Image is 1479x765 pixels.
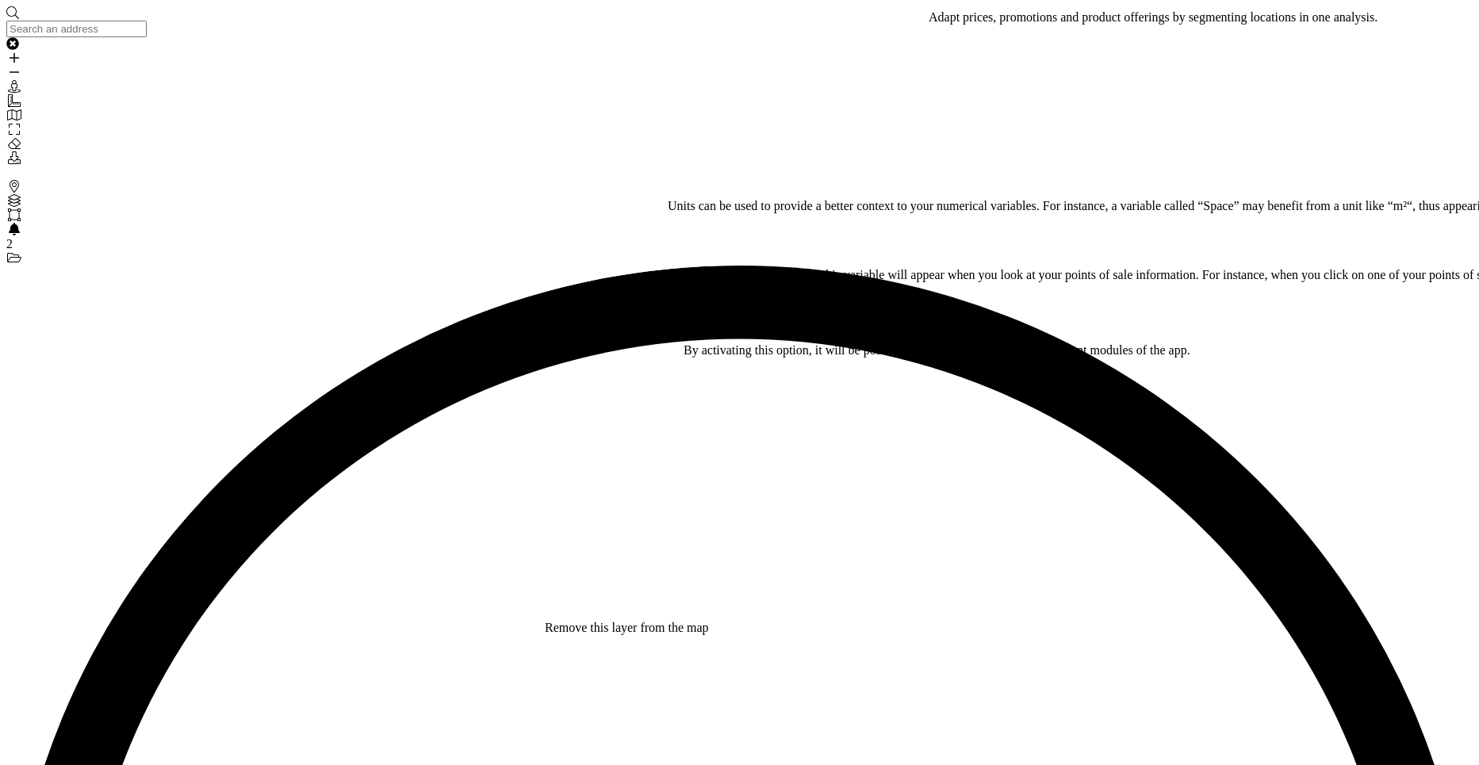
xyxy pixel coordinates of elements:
div: By activating this option, it will be possible to filter by this variable in different modules of... [684,343,1190,358]
div: Adapt prices, promotions and product offerings by segmenting locations in one analysis. [929,10,1377,25]
span: 2 [6,237,13,251]
span: Support [32,11,89,25]
div: Remove this layer from the map [545,621,709,635]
